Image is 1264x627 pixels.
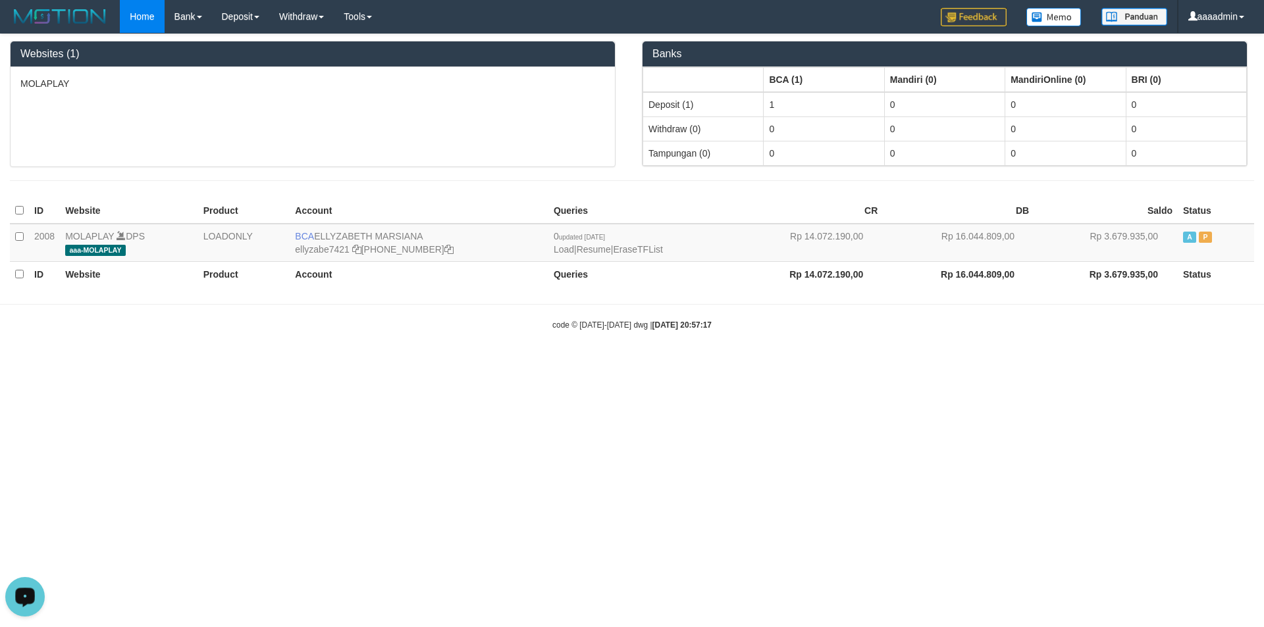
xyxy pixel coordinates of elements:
[1034,224,1178,262] td: Rp 3.679.935,00
[1005,92,1126,117] td: 0
[1126,92,1246,117] td: 0
[643,141,764,165] td: Tampungan (0)
[732,224,883,262] td: Rp 14.072.190,00
[552,320,712,330] small: code © [DATE]-[DATE] dwg |
[198,261,290,287] th: Product
[1005,67,1126,92] th: Group: activate to sort column ascending
[652,320,712,330] strong: [DATE] 20:57:17
[1178,261,1254,287] th: Status
[613,244,662,255] a: EraseTFList
[764,116,884,141] td: 0
[5,5,45,45] button: Open LiveChat chat widget
[643,92,764,117] td: Deposit (1)
[548,198,732,224] th: Queries
[444,244,454,255] a: Copy 5495537878 to clipboard
[1101,8,1167,26] img: panduan.png
[883,261,1034,287] th: Rp 16.044.809,00
[1126,67,1246,92] th: Group: activate to sort column ascending
[29,261,60,287] th: ID
[554,231,605,241] span: 0
[290,224,548,262] td: ELLYZABETH MARSIANA [PHONE_NUMBER]
[884,141,1005,165] td: 0
[643,67,764,92] th: Group: activate to sort column ascending
[883,224,1034,262] td: Rp 16.044.809,00
[652,48,1237,60] h3: Banks
[60,261,198,287] th: Website
[732,198,883,224] th: CR
[20,48,605,60] h3: Websites (1)
[883,198,1034,224] th: DB
[1034,261,1178,287] th: Rp 3.679.935,00
[764,92,884,117] td: 1
[643,116,764,141] td: Withdraw (0)
[764,67,884,92] th: Group: activate to sort column ascending
[290,198,548,224] th: Account
[1178,198,1254,224] th: Status
[65,231,114,241] a: MOLAPLAY
[941,8,1007,26] img: Feedback.jpg
[20,77,605,90] p: MOLAPLAY
[884,92,1005,117] td: 0
[1126,141,1246,165] td: 0
[554,244,574,255] a: Load
[884,116,1005,141] td: 0
[1199,232,1212,243] span: Paused
[198,224,290,262] td: LOADONLY
[295,244,350,255] a: ellyzabe7421
[1183,232,1196,243] span: Active
[1034,198,1178,224] th: Saldo
[352,244,361,255] a: Copy ellyzabe7421 to clipboard
[60,224,198,262] td: DPS
[559,234,605,241] span: updated [DATE]
[60,198,198,224] th: Website
[764,141,884,165] td: 0
[1126,116,1246,141] td: 0
[295,231,314,241] span: BCA
[290,261,548,287] th: Account
[732,261,883,287] th: Rp 14.072.190,00
[1026,8,1082,26] img: Button%20Memo.svg
[198,198,290,224] th: Product
[10,7,110,26] img: MOTION_logo.png
[1005,116,1126,141] td: 0
[554,231,663,255] span: | |
[29,198,60,224] th: ID
[29,224,60,262] td: 2008
[65,245,126,256] span: aaa-MOLAPLAY
[548,261,732,287] th: Queries
[577,244,611,255] a: Resume
[884,67,1005,92] th: Group: activate to sort column ascending
[1005,141,1126,165] td: 0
